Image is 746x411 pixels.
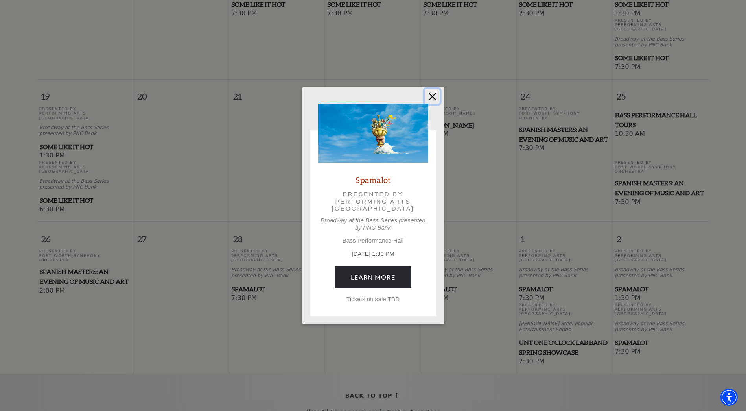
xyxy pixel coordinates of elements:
button: Close [425,89,440,104]
p: Tickets on sale TBD [318,296,428,303]
p: Broadway at the Bass Series presented by PNC Bank [318,217,428,231]
a: Spamalot [356,174,391,185]
a: May 2, 1:30 PM Learn More Tickets on sale TBD [335,266,411,288]
p: Bass Performance Hall [318,237,428,244]
div: Accessibility Menu [720,389,738,406]
p: Presented by Performing Arts [GEOGRAPHIC_DATA] [329,191,417,212]
p: [DATE] 1:30 PM [318,250,428,259]
img: Spamalot [318,104,428,163]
